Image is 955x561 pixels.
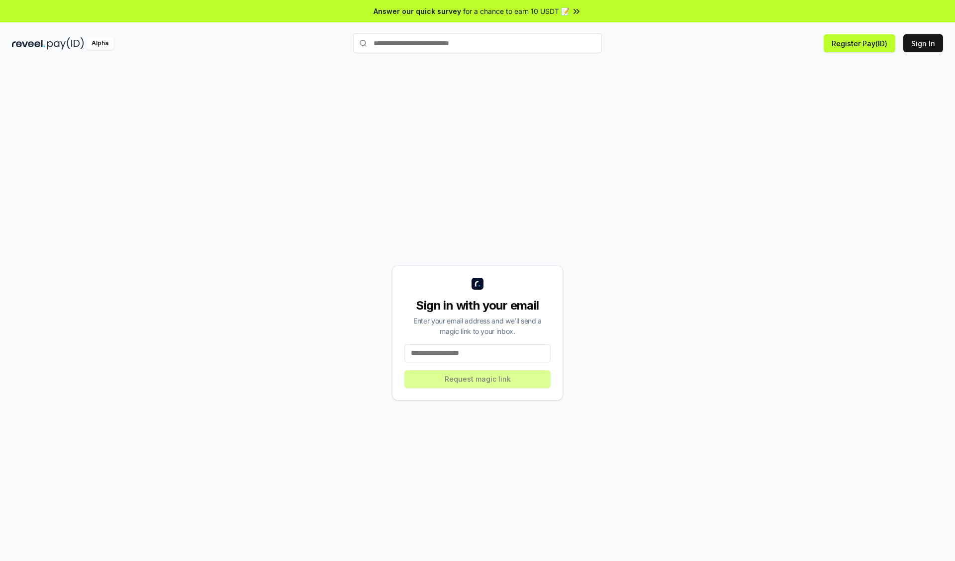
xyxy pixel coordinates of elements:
span: Answer our quick survey [374,6,461,16]
img: logo_small [472,278,483,290]
img: reveel_dark [12,37,45,50]
button: Sign In [903,34,943,52]
div: Enter your email address and we’ll send a magic link to your inbox. [404,316,551,336]
div: Sign in with your email [404,298,551,314]
button: Register Pay(ID) [824,34,895,52]
img: pay_id [47,37,84,50]
div: Alpha [86,37,114,50]
span: for a chance to earn 10 USDT 📝 [463,6,570,16]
